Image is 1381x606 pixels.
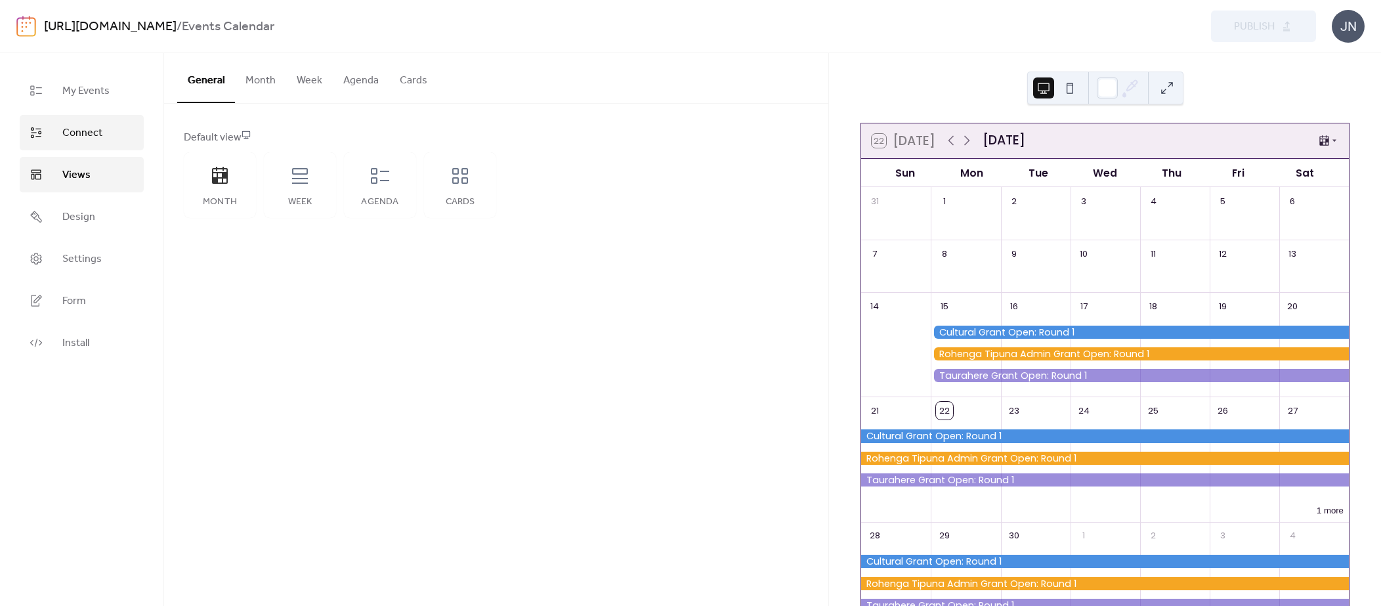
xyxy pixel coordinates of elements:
[866,298,883,315] div: 14
[1145,298,1162,315] div: 18
[1075,402,1092,419] div: 24
[936,527,953,544] div: 29
[861,452,1349,465] div: Rohenga Tipuna Admin Grant Open: Round 1
[20,283,144,318] a: Form
[1284,298,1301,315] div: 20
[866,193,883,210] div: 31
[866,246,883,263] div: 7
[20,241,144,276] a: Settings
[1311,503,1349,516] button: 1 more
[931,347,1348,360] div: Rohenga Tipuna Admin Grant Open: Round 1
[184,130,806,146] div: Default view
[62,125,102,141] span: Connect
[437,197,483,207] div: Cards
[177,53,235,103] button: General
[62,293,86,309] span: Form
[936,193,953,210] div: 1
[1214,298,1231,315] div: 19
[62,209,95,225] span: Design
[936,246,953,263] div: 8
[1006,246,1023,263] div: 9
[177,14,182,39] b: /
[182,14,274,39] b: Events Calendar
[1284,246,1301,263] div: 13
[62,251,102,267] span: Settings
[62,167,91,183] span: Views
[861,473,1349,487] div: Taurahere Grant Open: Round 1
[1214,193,1231,210] div: 5
[1205,159,1272,187] div: Fri
[1332,10,1365,43] div: JN
[62,335,89,351] span: Install
[1075,246,1092,263] div: 10
[1284,527,1301,544] div: 4
[931,326,1348,339] div: Cultural Grant Open: Round 1
[389,53,438,102] button: Cards
[1145,402,1162,419] div: 25
[1145,527,1162,544] div: 2
[1214,402,1231,419] div: 26
[861,577,1349,590] div: Rohenga Tipuna Admin Grant Open: Round 1
[983,131,1025,150] div: [DATE]
[277,197,323,207] div: Week
[1075,193,1092,210] div: 3
[286,53,333,102] button: Week
[866,527,883,544] div: 28
[1006,527,1023,544] div: 30
[1006,402,1023,419] div: 23
[62,83,110,99] span: My Events
[936,298,953,315] div: 15
[861,555,1349,568] div: Cultural Grant Open: Round 1
[1214,527,1231,544] div: 3
[1075,527,1092,544] div: 1
[1145,246,1162,263] div: 11
[197,197,243,207] div: Month
[1284,193,1301,210] div: 6
[936,402,953,419] div: 22
[931,369,1348,382] div: Taurahere Grant Open: Round 1
[1271,159,1338,187] div: Sat
[1005,159,1072,187] div: Tue
[235,53,286,102] button: Month
[44,14,177,39] a: [URL][DOMAIN_NAME]
[357,197,403,207] div: Agenda
[939,159,1006,187] div: Mon
[861,429,1349,443] div: Cultural Grant Open: Round 1
[1006,193,1023,210] div: 2
[20,115,144,150] a: Connect
[866,402,883,419] div: 21
[1214,246,1231,263] div: 12
[1072,159,1139,187] div: Wed
[1284,402,1301,419] div: 27
[16,16,36,37] img: logo
[20,325,144,360] a: Install
[1075,298,1092,315] div: 17
[1145,193,1162,210] div: 4
[1006,298,1023,315] div: 16
[333,53,389,102] button: Agenda
[20,157,144,192] a: Views
[20,73,144,108] a: My Events
[1138,159,1205,187] div: Thu
[872,159,939,187] div: Sun
[20,199,144,234] a: Design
